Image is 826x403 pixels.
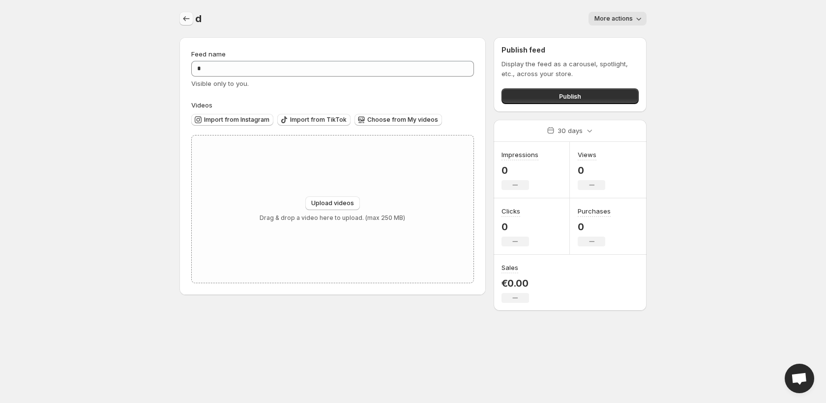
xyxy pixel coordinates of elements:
span: Visible only to you. [191,80,249,87]
button: Import from TikTok [277,114,351,126]
p: Display the feed as a carousel, spotlight, etc., across your store. [501,59,639,79]
h3: Purchases [578,206,611,216]
span: Videos [191,101,212,109]
span: Publish [559,91,581,101]
p: 0 [578,221,611,233]
h2: Publish feed [501,45,639,55]
a: Open chat [785,364,814,393]
span: More actions [594,15,633,23]
h3: Views [578,150,596,160]
button: Publish [501,88,639,104]
span: Choose from My videos [367,116,438,124]
button: Upload videos [305,196,360,210]
p: 0 [501,164,538,176]
span: Upload videos [311,199,354,207]
h3: Sales [501,263,518,272]
span: Feed name [191,50,226,58]
h3: Clicks [501,206,520,216]
button: Choose from My videos [354,114,442,126]
h3: Impressions [501,150,538,160]
p: Drag & drop a video here to upload. (max 250 MB) [260,214,405,222]
button: Import from Instagram [191,114,273,126]
p: 0 [578,164,605,176]
button: Settings [179,12,193,26]
p: 30 days [558,126,583,135]
p: €0.00 [501,277,529,289]
span: d [195,13,202,25]
button: More actions [589,12,647,26]
span: Import from TikTok [290,116,347,124]
p: 0 [501,221,529,233]
span: Import from Instagram [204,116,269,124]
